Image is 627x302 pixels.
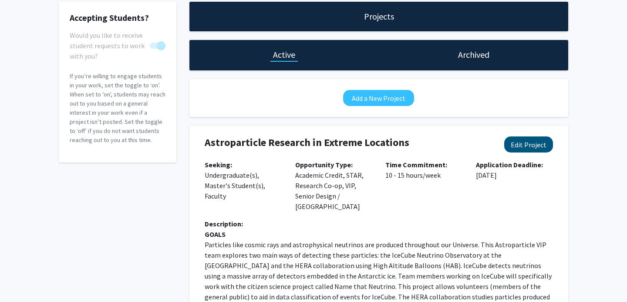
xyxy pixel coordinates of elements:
h1: Archived [458,49,489,61]
p: If you’re willing to engage students in your work, set the toggle to ‘on’. When set to 'on', stud... [70,72,165,145]
p: Academic Credit, STAR, Research Co-op, VIP, Senior Design / [GEOGRAPHIC_DATA] [295,159,373,212]
div: Description: [205,219,553,229]
div: You cannot turn this off while you have active projects. [70,30,165,51]
p: Undergraduate(s), Master's Student(s), Faculty [205,159,282,201]
h1: Active [273,49,295,61]
button: Add a New Project [343,90,414,106]
span: Would you like to receive student requests to work with you? [70,30,146,61]
strong: GOALS [205,230,226,239]
button: Edit Project [504,136,553,153]
h2: Accepting Students? [70,13,165,23]
iframe: Chat [7,263,37,295]
p: [DATE] [476,159,553,180]
p: 10 - 15 hours/week [385,159,463,180]
h4: Astroparticle Research in Extreme Locations [205,136,490,149]
h1: Projects [364,10,394,23]
b: Seeking: [205,160,232,169]
b: Time Commitment: [385,160,447,169]
b: Opportunity Type: [295,160,353,169]
b: Application Deadline: [476,160,543,169]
